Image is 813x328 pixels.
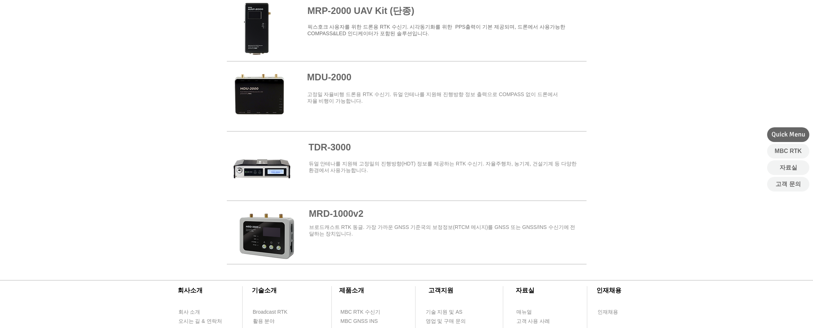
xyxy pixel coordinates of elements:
[516,317,558,326] a: 고객 사용 사례
[780,164,797,172] span: 자료실
[776,180,801,188] span: 고객 문의
[775,147,802,155] span: MBC RTK
[178,287,203,294] span: ​회사소개
[253,317,295,326] a: 활용 분야
[341,309,381,316] span: MBC RTK 수신기
[767,160,809,175] a: 자료실
[772,130,805,139] span: Quick Menu
[178,307,220,317] a: 회사 소개
[767,177,809,192] a: 고객 문의
[428,287,453,294] span: ​고객지원
[516,307,558,317] a: 매뉴얼
[253,307,295,317] a: Broadcast RTK
[767,144,809,158] a: MBC RTK
[596,287,621,294] span: ​인재채용
[516,309,532,316] span: 매뉴얼
[597,307,632,317] a: 인재채용
[252,287,277,294] span: ​기술소개
[253,318,275,325] span: 활용 분야
[598,309,618,316] span: 인재채용
[425,317,468,326] a: 영업 및 구매 문의
[426,309,462,316] span: 기술 지원 및 AS
[729,296,813,328] iframe: Wix Chat
[340,317,386,326] a: MBC GNSS INS
[516,287,534,294] span: ​자료실
[767,127,809,142] div: Quick Menu
[178,309,200,316] span: 회사 소개
[341,318,378,325] span: MBC GNSS INS
[339,287,364,294] span: ​제품소개
[425,307,480,317] a: 기술 지원 및 AS
[426,318,466,325] span: 영업 및 구매 문의
[340,307,395,317] a: MBC RTK 수신기
[516,318,550,325] span: 고객 사용 사례
[253,309,288,316] span: Broadcast RTK
[178,317,228,326] a: 오시는 길 & 연락처
[178,318,222,325] span: 오시는 길 & 연락처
